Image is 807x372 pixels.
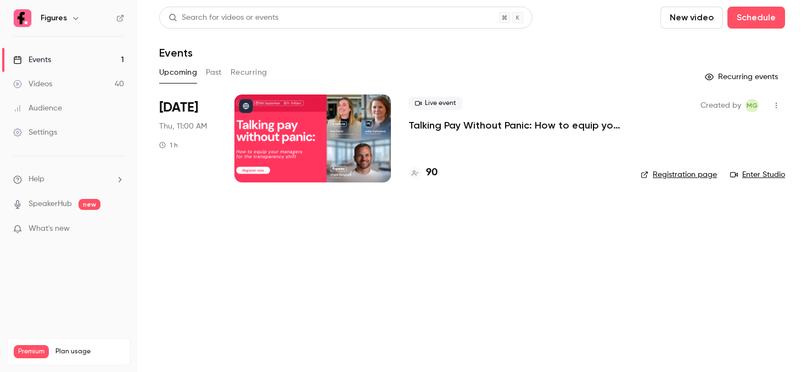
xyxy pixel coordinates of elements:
div: Settings [13,127,57,138]
h4: 90 [426,165,438,180]
button: Past [206,64,222,81]
a: Talking Pay Without Panic: How to equip your managers for the transparency shift [408,119,623,132]
a: Enter Studio [730,169,785,180]
div: Videos [13,79,52,90]
button: Recurring [231,64,267,81]
li: help-dropdown-opener [13,174,124,185]
div: Sep 18 Thu, 11:00 AM (Europe/Paris) [159,95,217,182]
button: Schedule [727,7,785,29]
div: Events [13,54,51,65]
button: Recurring events [700,68,785,86]
span: MG [747,99,758,112]
button: New video [660,7,723,29]
span: Live event [408,97,463,110]
h1: Events [159,46,193,59]
a: Registration page [641,169,717,180]
span: Mégane Gateau [746,99,759,112]
span: Help [29,174,44,185]
span: [DATE] [159,99,198,116]
span: Plan usage [55,347,124,356]
a: 90 [408,165,438,180]
span: What's new [29,223,70,235]
div: Search for videos or events [169,12,278,24]
h6: Figures [41,13,67,24]
iframe: Noticeable Trigger [111,224,124,234]
a: SpeakerHub [29,198,72,210]
button: Upcoming [159,64,197,81]
div: 1 h [159,141,178,149]
span: Thu, 11:00 AM [159,121,207,132]
span: Premium [14,345,49,358]
span: new [79,199,100,210]
img: Figures [14,9,31,27]
div: Audience [13,103,62,114]
span: Created by [700,99,741,112]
